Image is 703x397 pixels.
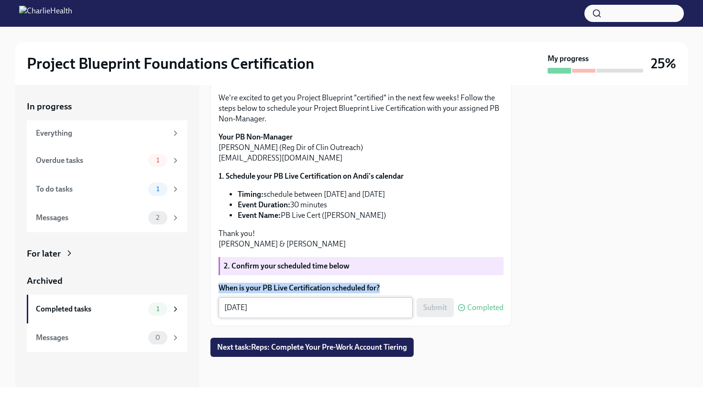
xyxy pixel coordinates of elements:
[27,100,187,113] a: In progress
[217,343,407,352] span: Next task : Reps: Complete Your Pre-Work Account Tiering
[27,204,187,232] a: Messages2
[151,185,165,193] span: 1
[27,275,187,287] a: Archived
[150,214,165,221] span: 2
[224,302,407,313] textarea: [DATE]
[27,247,61,260] div: For later
[238,190,264,199] strong: Timing:
[150,334,166,341] span: 0
[219,172,404,181] strong: 1. Schedule your PB Live Certification on Andi's calendar
[219,132,293,141] strong: Your PB Non-Manager
[224,261,350,270] strong: 2. Confirm your scheduled time below
[219,283,504,293] label: When is your PB Live Certification scheduled for?
[19,6,72,21] img: CharlieHealth
[651,55,676,72] h3: 25%
[27,146,187,175] a: Overdue tasks1
[238,211,281,220] strong: Event Name:
[36,128,167,139] div: Everything
[238,189,504,200] li: schedule between [DATE] and [DATE]
[238,210,504,221] li: PB Live Cert ([PERSON_NAME])
[238,200,290,209] strong: Event Duration:
[36,333,144,343] div: Messages
[219,93,504,124] p: We're excited to get you Project Blueprint "certified" in the next few weeks! Follow the steps be...
[36,155,144,166] div: Overdue tasks
[210,338,414,357] button: Next task:Reps: Complete Your Pre-Work Account Tiering
[36,304,144,314] div: Completed tasks
[27,175,187,204] a: To do tasks1
[27,54,314,73] h2: Project Blueprint Foundations Certification
[151,305,165,312] span: 1
[27,295,187,323] a: Completed tasks1
[27,247,187,260] a: For later
[467,304,504,311] span: Completed
[548,54,589,64] strong: My progress
[219,228,504,249] p: Thank you! [PERSON_NAME] & [PERSON_NAME]
[27,323,187,352] a: Messages0
[27,120,187,146] a: Everything
[151,157,165,164] span: 1
[219,132,504,163] p: [PERSON_NAME] (Reg Dir of Clin Outreach) [EMAIL_ADDRESS][DOMAIN_NAME]
[36,213,144,223] div: Messages
[36,184,144,194] div: To do tasks
[238,200,504,210] li: 30 minutes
